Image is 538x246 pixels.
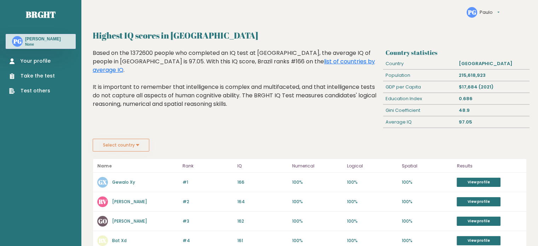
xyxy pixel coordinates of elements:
[292,238,343,244] p: 100%
[456,70,530,81] div: 215,618,923
[97,163,112,169] b: Name
[402,162,452,170] p: Spatial
[456,116,530,128] div: 97.05
[347,162,398,170] p: Logical
[237,179,288,185] p: 166
[26,9,56,20] a: Brght
[93,57,375,74] a: list of countries by average IQ
[98,178,107,186] text: GX
[292,162,343,170] p: Numerical
[13,37,22,45] text: PG
[383,81,456,93] div: GDP per Capita
[402,199,452,205] p: 100%
[25,36,61,42] h3: [PERSON_NAME]
[347,218,398,224] p: 100%
[9,87,55,95] a: Test others
[456,105,530,116] div: 48.9
[183,238,233,244] p: #4
[98,198,107,206] text: RV
[457,236,501,245] a: View profile
[112,179,135,185] a: Gewalo Xy
[457,178,501,187] a: View profile
[456,58,530,69] div: [GEOGRAPHIC_DATA]
[347,179,398,185] p: 100%
[112,238,127,244] a: Bat Xd
[183,218,233,224] p: #3
[98,217,107,225] text: GO
[9,57,55,65] a: Your profile
[383,105,456,116] div: Gini Coefficient
[9,72,55,80] a: Take the test
[292,179,343,185] p: 100%
[93,139,149,151] button: Select country
[402,238,452,244] p: 100%
[383,116,456,128] div: Average IQ
[112,218,147,224] a: [PERSON_NAME]
[93,29,527,42] h2: Highest IQ scores in [GEOGRAPHIC_DATA]
[456,81,530,93] div: $17,684 (2021)
[402,218,452,224] p: 100%
[292,199,343,205] p: 100%
[383,58,456,69] div: Country
[457,162,522,170] p: Results
[112,199,147,205] a: [PERSON_NAME]
[347,199,398,205] p: 100%
[468,8,476,16] text: PG
[386,49,527,56] h3: Country statistics
[457,197,501,206] a: View profile
[183,179,233,185] p: #1
[93,49,380,119] div: Based on the 1372600 people who completed an IQ test at [GEOGRAPHIC_DATA], the average IQ of peop...
[456,93,530,104] div: 0.686
[292,218,343,224] p: 100%
[237,199,288,205] p: 164
[237,162,288,170] p: IQ
[402,179,452,185] p: 100%
[183,199,233,205] p: #2
[25,42,61,47] p: None
[237,238,288,244] p: 161
[383,93,456,104] div: Education Index
[383,70,456,81] div: Population
[457,217,501,226] a: View profile
[99,236,107,245] text: BX
[183,162,233,170] p: Rank
[237,218,288,224] p: 162
[480,9,499,16] button: Paulo
[347,238,398,244] p: 100%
